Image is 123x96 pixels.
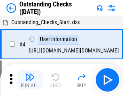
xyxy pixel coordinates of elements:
img: Back [6,3,16,13]
div: Skip [77,83,87,88]
div: Run All [21,83,39,88]
img: Main button [101,73,114,86]
img: Skip [77,72,86,82]
div: User information [38,35,79,44]
img: Support [96,5,103,11]
img: Settings menu [107,3,117,13]
button: Skip [69,70,94,90]
button: Run All [17,70,43,90]
div: [URL][DOMAIN_NAME][DOMAIN_NAME] [29,35,119,54]
span: Outstanding_Checks_Start.xlsx [11,19,80,25]
div: Outstanding Checks ([DATE]) [19,0,93,16]
span: # 4 [19,41,25,48]
img: Run All [25,72,35,82]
